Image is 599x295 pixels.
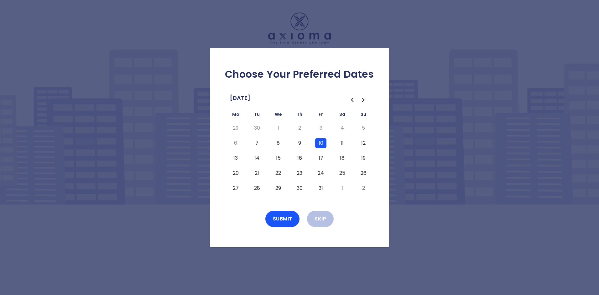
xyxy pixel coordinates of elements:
[358,123,369,133] button: Sunday, October 5th, 2025
[273,183,284,193] button: Wednesday, October 29th, 2025
[307,211,334,227] button: Skip
[251,138,263,148] button: Tuesday, October 7th, 2025
[294,183,305,193] button: Thursday, October 30th, 2025
[268,13,331,44] img: Logo
[273,168,284,178] button: Wednesday, October 22nd, 2025
[315,123,326,133] button: Friday, October 3rd, 2025
[358,94,369,106] button: Go to the Next Month
[336,168,348,178] button: Saturday, October 25th, 2025
[265,211,300,227] button: Submit
[251,153,263,163] button: Tuesday, October 14th, 2025
[230,93,250,103] span: [DATE]
[310,111,331,121] th: Friday
[251,183,263,193] button: Tuesday, October 28th, 2025
[273,138,284,148] button: Wednesday, October 8th, 2025
[358,168,369,178] button: Sunday, October 26th, 2025
[358,153,369,163] button: Sunday, October 19th, 2025
[358,183,369,193] button: Sunday, November 2nd, 2025
[294,138,305,148] button: Thursday, October 9th, 2025
[268,111,289,121] th: Wednesday
[294,153,305,163] button: Thursday, October 16th, 2025
[336,153,348,163] button: Saturday, October 18th, 2025
[353,111,374,121] th: Sunday
[315,138,326,148] button: Friday, October 10th, 2025, selected
[358,138,369,148] button: Sunday, October 12th, 2025
[315,183,326,193] button: Friday, October 31st, 2025
[331,111,353,121] th: Saturday
[246,111,268,121] th: Tuesday
[336,138,348,148] button: Saturday, October 11th, 2025
[251,123,263,133] button: Tuesday, September 30th, 2025
[251,168,263,178] button: Tuesday, October 21st, 2025
[294,168,305,178] button: Thursday, October 23rd, 2025
[273,153,284,163] button: Wednesday, October 15th, 2025
[225,111,246,121] th: Monday
[230,153,241,163] button: Monday, October 13th, 2025
[230,138,241,148] button: Monday, October 6th, 2025
[315,153,326,163] button: Friday, October 17th, 2025
[230,123,241,133] button: Today, Monday, September 29th, 2025
[346,94,358,106] button: Go to the Previous Month
[230,183,241,193] button: Monday, October 27th, 2025
[225,111,374,196] table: October 2025
[220,68,379,80] h2: Choose Your Preferred Dates
[230,168,241,178] button: Monday, October 20th, 2025
[294,123,305,133] button: Thursday, October 2nd, 2025
[336,123,348,133] button: Saturday, October 4th, 2025
[273,123,284,133] button: Wednesday, October 1st, 2025
[289,111,310,121] th: Thursday
[315,168,326,178] button: Friday, October 24th, 2025
[336,183,348,193] button: Saturday, November 1st, 2025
